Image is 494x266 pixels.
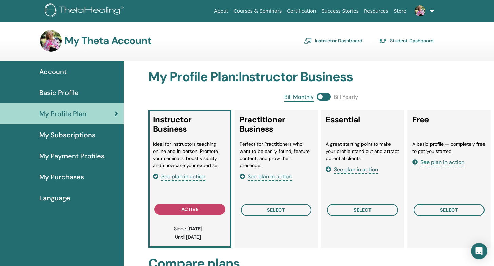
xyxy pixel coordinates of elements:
a: Courses & Seminars [231,5,285,17]
span: Basic Profile [39,88,79,98]
span: active [181,206,198,212]
span: select [354,207,372,213]
span: My Subscriptions [39,130,95,140]
span: Bill Yearly [334,93,358,102]
span: See plan in action [334,166,378,174]
span: My Purchases [39,172,84,182]
button: select [241,204,312,216]
img: default.jpg [40,30,62,52]
span: Language [39,193,70,203]
span: select [267,207,285,213]
li: Perfect for Practitioners who want to be easily found, feature content, and grow their presence. [240,141,313,169]
a: Instructor Dashboard [304,35,362,46]
b: [DATE] [186,234,201,240]
a: See plan in action [326,166,378,173]
span: My Profile Plan [39,109,87,119]
li: Ideal for Instructors teaching online and in person. Promote your seminars, boost visibility, and... [153,141,227,169]
button: select [327,204,398,216]
div: Open Intercom Messenger [471,243,487,259]
h2: My Profile Plan : Instructor Business [148,69,494,85]
p: Since [156,225,220,232]
a: Student Dashboard [379,35,434,46]
a: About [211,5,231,17]
h3: My Theta Account [64,35,151,47]
img: default.jpg [415,5,425,16]
img: graduation-cap.svg [379,38,387,44]
a: Certification [284,5,319,17]
a: Resources [361,5,391,17]
button: active [154,204,225,215]
b: [DATE] [187,226,202,232]
a: See plan in action [240,173,292,180]
span: select [440,207,458,213]
a: See plan in action [412,159,464,166]
span: My Payment Profiles [39,151,104,161]
span: See plan in action [420,159,464,166]
li: A basic profile — completely free to get you started. [412,141,486,155]
span: Account [39,67,67,77]
a: Success Stories [319,5,361,17]
a: Store [391,5,409,17]
span: Bill Monthly [284,93,314,102]
p: Until [156,234,220,241]
img: chalkboard-teacher.svg [304,38,312,44]
a: See plan in action [153,173,205,180]
li: A great starting point to make your profile stand out and attract potential clients. [326,141,399,162]
button: select [414,204,484,216]
span: See plan in action [248,173,292,181]
span: See plan in action [161,173,205,181]
img: logo.png [45,3,126,19]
